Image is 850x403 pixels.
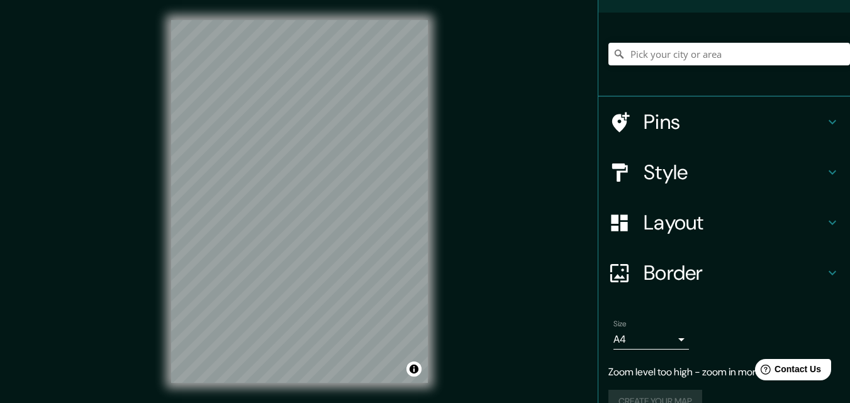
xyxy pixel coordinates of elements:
[598,97,850,147] div: Pins
[608,43,850,65] input: Pick your city or area
[171,20,428,383] canvas: Map
[598,197,850,248] div: Layout
[613,329,689,350] div: A4
[598,147,850,197] div: Style
[598,248,850,298] div: Border
[644,160,825,185] h4: Style
[608,365,840,380] p: Zoom level too high - zoom in more
[644,109,825,135] h4: Pins
[644,210,825,235] h4: Layout
[644,260,825,285] h4: Border
[738,354,836,389] iframe: Help widget launcher
[406,362,422,377] button: Toggle attribution
[613,319,627,329] label: Size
